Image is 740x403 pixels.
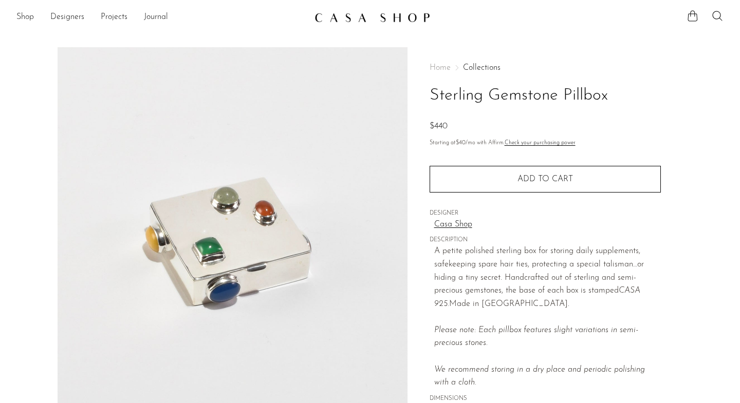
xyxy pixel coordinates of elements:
[16,11,34,24] a: Shop
[50,11,84,24] a: Designers
[430,64,451,72] span: Home
[434,286,640,308] em: CASA 925.
[16,9,306,26] nav: Desktop navigation
[430,83,661,109] h1: Sterling Gemstone Pillbox
[434,366,645,387] i: We recommend storing in a dry place and periodic polishing with a cloth.
[434,326,645,387] em: Please note: Each pillbox features slight variations in semi-precious stones.
[430,209,661,218] span: DESIGNER
[463,64,501,72] a: Collections
[16,9,306,26] ul: NEW HEADER MENU
[430,236,661,245] span: DESCRIPTION
[505,140,576,146] a: Check your purchasing power - Learn more about Affirm Financing (opens in modal)
[456,140,466,146] span: $40
[434,218,661,232] a: Casa Shop
[430,122,448,130] span: $440
[430,139,661,148] p: Starting at /mo with Affirm.
[517,175,573,183] span: Add to cart
[430,64,661,72] nav: Breadcrumbs
[434,245,661,390] p: A petite polished sterling box for storing daily supplements, safekeeping spare hair ties, protec...
[430,166,661,193] button: Add to cart
[144,11,168,24] a: Journal
[101,11,127,24] a: Projects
